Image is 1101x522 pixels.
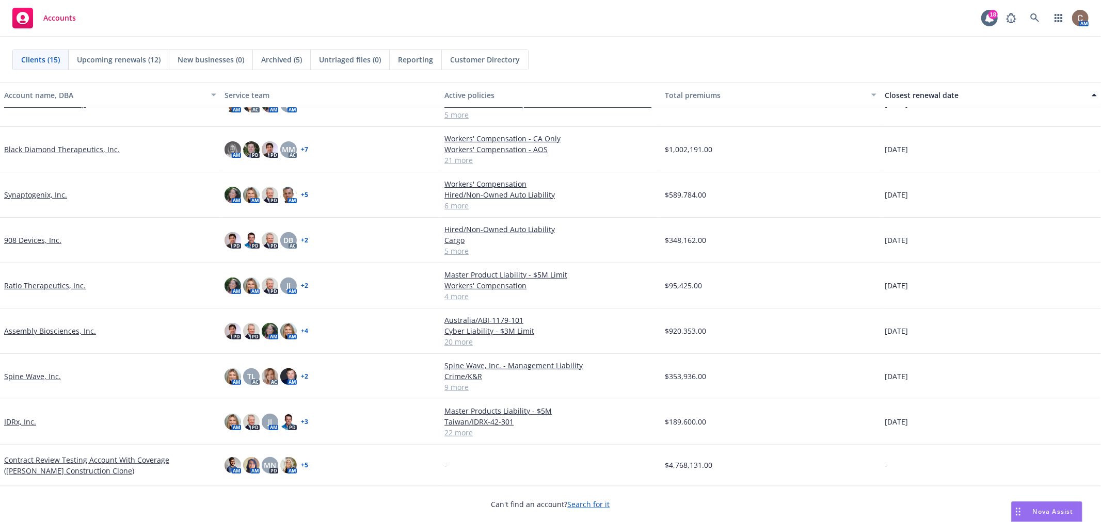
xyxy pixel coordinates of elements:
[225,414,241,430] img: photo
[225,278,241,294] img: photo
[280,414,297,430] img: photo
[444,371,657,382] a: Crime/K&R
[4,144,120,155] a: Black Diamond Therapeutics, Inc.
[885,144,908,155] span: [DATE]
[444,155,657,166] a: 21 more
[665,325,706,336] span: $920,353.00
[247,371,256,382] span: TL
[885,416,908,427] span: [DATE]
[1025,8,1045,28] a: Search
[444,144,657,155] a: Workers' Compensation - AOS
[283,235,293,246] span: DB
[444,200,657,211] a: 6 more
[665,235,706,246] span: $348,162.00
[77,54,161,65] span: Upcoming renewals (12)
[444,416,657,427] a: Taiwan/IDRX-42-301
[4,189,67,200] a: Synaptogenix, Inc.
[1012,502,1025,521] div: Drag to move
[444,382,657,393] a: 9 more
[885,325,908,336] span: [DATE]
[444,280,657,291] a: Workers' Compensation
[225,141,241,158] img: photo
[8,4,80,32] a: Accounts
[885,235,908,246] span: [DATE]
[491,499,610,510] span: Can't find an account?
[4,454,216,476] a: Contract Review Testing Account With Coverage ([PERSON_NAME] Construction Clone)
[665,460,712,470] span: $4,768,131.00
[286,280,291,291] span: JJ
[243,278,260,294] img: photo
[444,189,657,200] a: Hired/Non-Owned Auto Liability
[225,323,241,339] img: photo
[444,109,657,120] a: 5 more
[665,189,706,200] span: $589,784.00
[301,328,308,334] a: + 4
[261,54,302,65] span: Archived (5)
[1001,8,1022,28] a: Report a Bug
[4,416,36,427] a: IDRx, Inc.
[444,460,447,470] span: -
[225,90,437,101] div: Service team
[885,189,908,200] span: [DATE]
[243,232,260,249] img: photo
[444,336,657,347] a: 20 more
[885,280,908,291] span: [DATE]
[301,462,308,468] a: + 5
[1048,8,1069,28] a: Switch app
[444,269,657,280] a: Master Product Liability - $5M Limit
[4,235,61,246] a: 908 Devices, Inc.
[444,325,657,336] a: Cyber Liability - $3M Limit
[225,457,241,474] img: photo
[444,291,657,302] a: 4 more
[178,54,244,65] span: New businesses (0)
[665,280,702,291] span: $95,425.00
[444,235,657,246] a: Cargo
[881,83,1101,107] button: Closest renewal date
[444,405,657,416] a: Master Products Liability - $5M
[444,360,657,371] a: Spine Wave, Inc. - Management Liability
[450,54,520,65] span: Customer Directory
[301,373,308,380] a: + 2
[398,54,433,65] span: Reporting
[243,457,260,474] img: photo
[301,146,308,153] a: + 7
[4,280,86,291] a: Ratio Therapeutics, Inc.
[661,83,881,107] button: Total premiums
[225,368,241,385] img: photo
[568,499,610,509] a: Search for it
[280,368,297,385] img: photo
[319,54,381,65] span: Untriaged files (0)
[444,246,657,256] a: 5 more
[225,232,241,249] img: photo
[301,192,308,198] a: + 5
[665,90,866,101] div: Total premiums
[4,371,61,382] a: Spine Wave, Inc.
[225,187,241,203] img: photo
[988,10,998,19] div: 18
[262,368,278,385] img: photo
[243,414,260,430] img: photo
[1072,10,1089,26] img: photo
[4,90,205,101] div: Account name, DBA
[282,144,295,155] span: MM
[885,460,887,470] span: -
[301,283,308,289] a: + 2
[43,14,76,22] span: Accounts
[444,133,657,144] a: Workers' Compensation - CA Only
[301,237,308,243] a: + 2
[243,187,260,203] img: photo
[444,224,657,235] a: Hired/Non-Owned Auto Liability
[220,83,441,107] button: Service team
[444,427,657,438] a: 22 more
[280,187,297,203] img: photo
[885,371,908,382] span: [DATE]
[665,416,706,427] span: $189,600.00
[268,416,272,427] span: JJ
[262,278,278,294] img: photo
[280,457,297,474] img: photo
[264,460,276,470] span: MN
